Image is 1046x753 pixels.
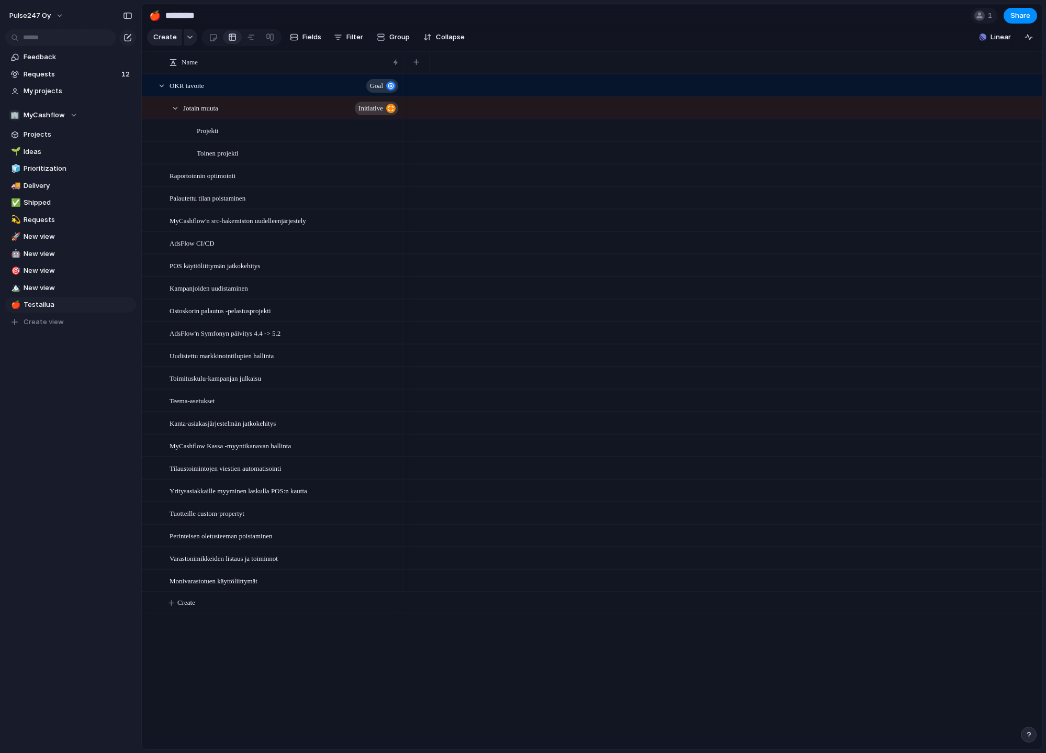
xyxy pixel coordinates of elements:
span: Group [389,32,410,42]
div: 🏢 [9,110,20,120]
a: 🤖New view [5,246,136,262]
span: New view [24,231,132,242]
span: Tilaustoimintojen viestien automatisointi [170,462,281,474]
span: Requests [24,69,118,80]
button: Create [147,29,182,46]
span: Goal [370,79,383,93]
a: ✅Shipped [5,195,136,211]
button: 🚚 [9,181,20,191]
span: initiative [358,101,383,116]
span: Varastonimikkeiden listaus ja toiminnot [170,552,278,564]
span: Delivery [24,181,132,191]
button: ✅ [9,197,20,208]
button: 🧊 [9,163,20,174]
a: 🧊Prioritization [5,161,136,176]
span: AdsFlow CI/CD [170,237,215,249]
a: 🏔️New view [5,280,136,296]
a: 🍎Testailua [5,297,136,313]
button: 🍎 [9,300,20,310]
span: MyCashflow'n src-hakemiston uudelleenjärjestely [170,214,306,226]
span: Name [182,57,198,68]
span: Perinteisen oletusteeman poistaminen [170,529,272,541]
button: initiative [355,102,398,115]
span: Collapse [436,32,465,42]
span: Feedback [24,52,132,62]
span: Ostoskorin palautus -pelastusprojekti [170,304,271,316]
button: Share [1004,8,1037,24]
span: Projekti [197,124,218,136]
button: Pulse247 Oy [5,7,69,24]
a: My projects [5,83,136,99]
span: Filter [346,32,363,42]
span: Jotain muuta [183,102,218,114]
a: 🚚Delivery [5,178,136,194]
span: Palautettu tilan poistaminen [170,192,245,204]
span: Create view [24,317,64,327]
span: My projects [24,86,132,96]
span: Linear [991,32,1011,42]
a: Feedback [5,49,136,65]
span: Prioritization [24,163,132,174]
span: Toimituskulu-kampanjan julkaisu [170,372,261,384]
span: MyCashflow [24,110,65,120]
span: New view [24,249,132,259]
button: 🏢MyCashflow [5,107,136,123]
span: OKR tavoite [170,79,204,91]
button: 🏔️ [9,283,20,293]
span: POS käyttöliittymän jatkokehitys [170,259,260,271]
span: Requests [24,215,132,225]
span: New view [24,265,132,276]
span: Create [177,597,195,608]
div: 🌱 [11,146,18,158]
a: Projects [5,127,136,142]
span: Monivarastotuen käyttöliittymät [170,574,257,586]
span: Raportoinnin optimointi [170,169,235,181]
button: Group [372,29,415,46]
div: 🧊 [11,163,18,175]
button: Create view [5,314,136,330]
a: 🌱Ideas [5,144,136,160]
span: Projects [24,129,132,140]
span: Share [1010,10,1030,21]
span: 1 [988,10,995,21]
div: 🍎 [149,8,161,23]
a: Requests12 [5,67,136,82]
span: Ideas [24,147,132,157]
button: 🎯 [9,265,20,276]
a: 🎯New view [5,263,136,279]
span: Yritysasiakkaille myyminen laskulla POS:n kautta [170,484,307,496]
button: 🌱 [9,147,20,157]
div: 💫 [11,214,18,226]
a: 💫Requests [5,212,136,228]
div: 🎯 [11,265,18,277]
span: Testailua [24,300,132,310]
span: MyCashflow Kassa -myyntikanavan hallinta [170,439,291,451]
span: Pulse247 Oy [9,10,51,21]
button: 💫 [9,215,20,225]
span: Create [153,32,177,42]
button: Linear [975,29,1015,45]
span: 12 [121,69,132,80]
div: 🚀New view [5,229,136,245]
div: 🏔️ [11,282,18,294]
div: ✅ [11,197,18,209]
span: New view [24,283,132,293]
span: Uudistettu markkinointilupien hallinta [170,349,274,361]
span: Shipped [24,197,132,208]
div: 🤖 [11,248,18,260]
button: Goal [366,79,398,93]
button: 🍎 [147,7,163,24]
div: 🚀 [11,231,18,243]
span: Teema-asetukset [170,394,215,406]
button: Filter [330,29,367,46]
span: Kanta-asiakasjärjestelmän jatkokehitys [170,417,276,429]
